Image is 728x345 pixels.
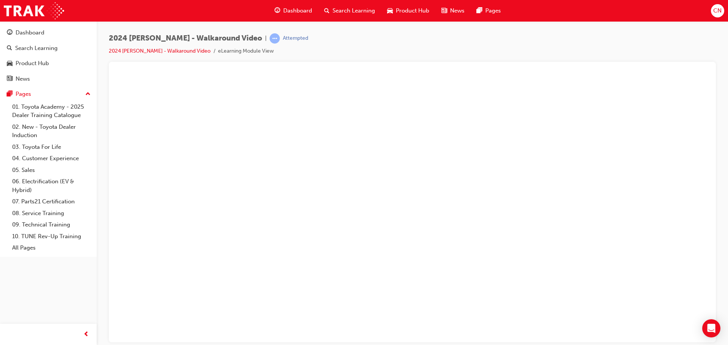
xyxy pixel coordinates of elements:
img: Trak [4,2,64,19]
a: guage-iconDashboard [268,3,318,19]
a: Product Hub [3,56,94,70]
span: search-icon [7,45,12,52]
div: News [16,75,30,83]
span: Pages [485,6,501,15]
a: Dashboard [3,26,94,40]
a: pages-iconPages [471,3,507,19]
button: CN [711,4,724,17]
a: 10. TUNE Rev-Up Training [9,231,94,242]
a: 04. Customer Experience [9,153,94,164]
span: learningRecordVerb_ATTEMPT-icon [270,33,280,44]
button: DashboardSearch LearningProduct HubNews [3,24,94,87]
a: 01. Toyota Academy - 2025 Dealer Training Catalogue [9,101,94,121]
div: Pages [16,90,31,98]
span: | [265,34,267,43]
a: 02. New - Toyota Dealer Induction [9,121,94,141]
div: Open Intercom Messenger [702,319,720,337]
span: news-icon [441,6,447,16]
span: News [450,6,464,15]
a: news-iconNews [435,3,471,19]
a: All Pages [9,242,94,254]
span: car-icon [387,6,393,16]
button: Pages [3,87,94,101]
li: eLearning Module View [218,47,274,56]
span: Dashboard [283,6,312,15]
a: 03. Toyota For Life [9,141,94,153]
div: Product Hub [16,59,49,68]
span: guage-icon [275,6,280,16]
a: 09. Technical Training [9,219,94,231]
span: guage-icon [7,30,13,36]
span: 2024 [PERSON_NAME] - Walkaround Video [109,34,262,43]
span: news-icon [7,76,13,83]
span: pages-icon [477,6,482,16]
div: Dashboard [16,28,44,37]
span: up-icon [85,89,91,99]
span: Product Hub [396,6,429,15]
div: Search Learning [15,44,58,53]
span: Search Learning [333,6,375,15]
a: 07. Parts21 Certification [9,196,94,208]
a: 06. Electrification (EV & Hybrid) [9,176,94,196]
a: Search Learning [3,41,94,55]
div: Attempted [283,35,308,42]
a: News [3,72,94,86]
span: pages-icon [7,91,13,98]
a: 05. Sales [9,164,94,176]
a: search-iconSearch Learning [318,3,381,19]
span: prev-icon [83,330,89,339]
a: 2024 [PERSON_NAME] - Walkaround Video [109,48,210,54]
a: 08. Service Training [9,208,94,219]
span: car-icon [7,60,13,67]
span: CN [713,6,722,15]
span: search-icon [324,6,329,16]
a: car-iconProduct Hub [381,3,435,19]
